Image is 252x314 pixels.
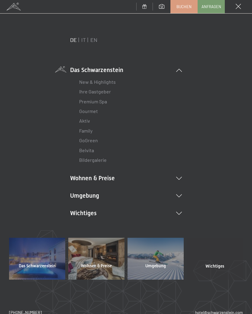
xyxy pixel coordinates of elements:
a: Belvita [79,147,94,153]
span: Anfragen [202,4,221,9]
a: GoGreen [79,137,98,143]
a: Wichtiges Wellnesshotel Südtirol SCHWARZENSTEIN - Wellnessurlaub in den Alpen [185,238,244,280]
span: Buchen [176,4,192,9]
a: Anfragen [198,0,225,13]
a: Wohnen & Preise Wellnesshotel Südtirol SCHWARZENSTEIN - Wellnessurlaub in den Alpen [67,238,126,280]
span: Wichtiges [205,263,224,269]
a: Buchen [171,0,197,13]
a: Gourmet [79,108,98,114]
a: EN [90,36,97,43]
a: Aktiv [79,118,90,124]
a: New & Highlights [79,79,116,85]
a: Family [79,128,92,133]
span: Umgebung [145,263,166,269]
a: Umgebung Wellnesshotel Südtirol SCHWARZENSTEIN - Wellnessurlaub in den Alpen [126,238,185,280]
a: IT [81,36,86,43]
a: Ihre Gastgeber [79,89,111,94]
a: Premium Spa [79,99,107,104]
a: DE [70,36,77,43]
a: Bildergalerie [79,157,107,163]
span: Das Schwarzenstein [19,263,56,269]
span: Wohnen & Preise [81,263,112,269]
a: Das Schwarzenstein Wellnesshotel Südtirol SCHWARZENSTEIN - Wellnessurlaub in den Alpen [8,238,67,280]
